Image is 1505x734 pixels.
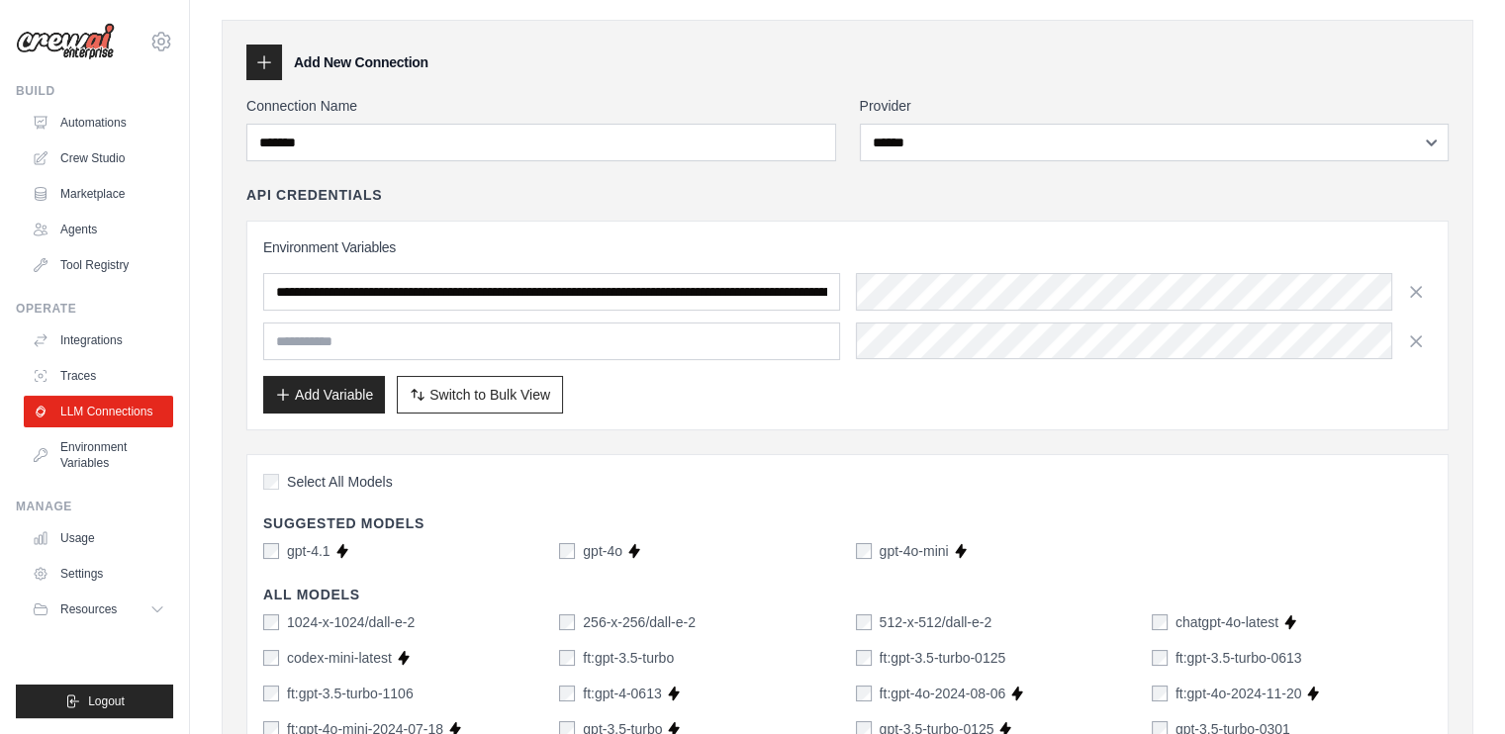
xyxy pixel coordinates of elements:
div: Operate [16,301,173,317]
h4: Suggested Models [263,513,1432,533]
a: Traces [24,360,173,392]
label: 256-x-256/dall-e-2 [583,612,696,632]
span: Switch to Bulk View [429,385,550,405]
input: ft:gpt-3.5-turbo-1106 [263,686,279,701]
label: ft:gpt-3.5-turbo-0613 [1176,648,1302,668]
input: chatgpt-4o-latest [1152,614,1168,630]
input: ft:gpt-3.5-turbo-0613 [1152,650,1168,666]
button: Add Variable [263,376,385,413]
input: ft:gpt-4-0613 [559,686,575,701]
img: Logo [16,23,115,60]
label: ft:gpt-4o-2024-08-06 [880,684,1006,703]
input: ft:gpt-4o-2024-11-20 [1152,686,1168,701]
label: ft:gpt-3.5-turbo-0125 [880,648,1006,668]
label: gpt-4.1 [287,541,330,561]
button: Logout [16,685,173,718]
button: Switch to Bulk View [397,376,563,413]
a: Environment Variables [24,431,173,479]
input: 512-x-512/dall-e-2 [856,614,872,630]
label: gpt-4o-mini [880,541,949,561]
label: 512-x-512/dall-e-2 [880,612,992,632]
a: Tool Registry [24,249,173,281]
label: ft:gpt-4-0613 [583,684,661,703]
button: Resources [24,594,173,625]
a: Settings [24,558,173,590]
input: gpt-4o-mini [856,543,872,559]
h3: Add New Connection [294,52,428,72]
span: Select All Models [287,472,393,492]
a: Integrations [24,324,173,356]
input: ft:gpt-4o-2024-08-06 [856,686,872,701]
a: LLM Connections [24,396,173,427]
label: codex-mini-latest [287,648,392,668]
div: Manage [16,499,173,514]
label: 1024-x-1024/dall-e-2 [287,612,415,632]
label: ft:gpt-4o-2024-11-20 [1176,684,1302,703]
span: Logout [88,693,125,709]
input: ft:gpt-3.5-turbo [559,650,575,666]
input: Select All Models [263,474,279,490]
h3: Environment Variables [263,237,1432,257]
div: Build [16,83,173,99]
label: Provider [860,96,1450,116]
input: gpt-4.1 [263,543,279,559]
label: chatgpt-4o-latest [1176,612,1278,632]
label: ft:gpt-3.5-turbo-1106 [287,684,414,703]
input: codex-mini-latest [263,650,279,666]
a: Marketplace [24,178,173,210]
input: ft:gpt-3.5-turbo-0125 [856,650,872,666]
label: gpt-4o [583,541,622,561]
a: Automations [24,107,173,138]
input: 1024-x-1024/dall-e-2 [263,614,279,630]
span: Resources [60,601,117,617]
input: gpt-4o [559,543,575,559]
label: Connection Name [246,96,836,116]
h4: All Models [263,585,1432,604]
a: Usage [24,522,173,554]
a: Agents [24,214,173,245]
label: ft:gpt-3.5-turbo [583,648,674,668]
input: 256-x-256/dall-e-2 [559,614,575,630]
h4: API Credentials [246,185,382,205]
a: Crew Studio [24,142,173,174]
